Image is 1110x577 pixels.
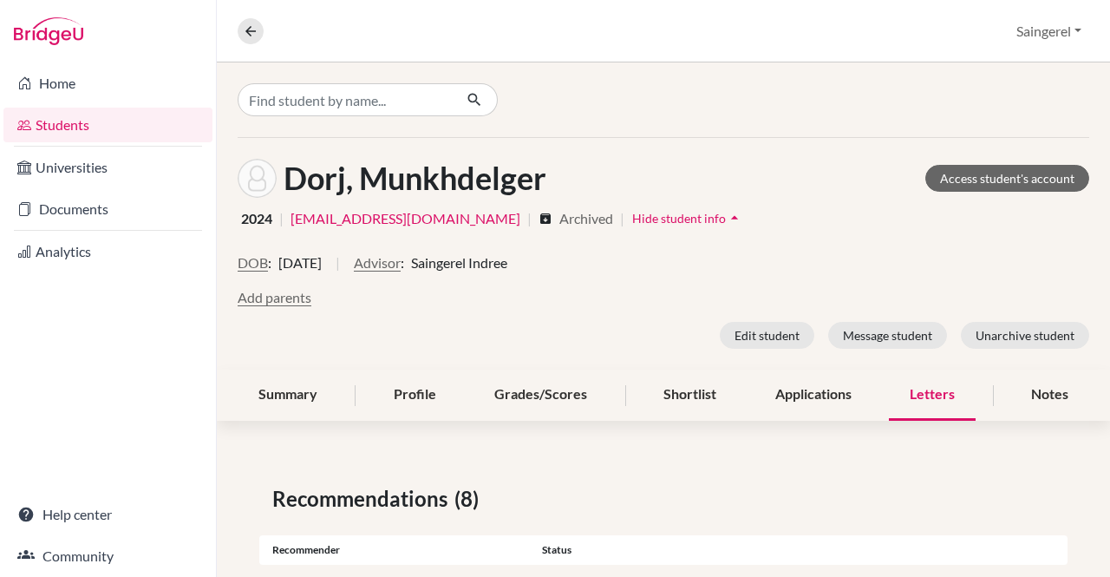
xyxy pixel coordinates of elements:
[278,252,322,273] span: [DATE]
[632,211,726,226] span: Hide student info
[238,252,268,273] button: DOB
[401,252,404,273] span: :
[3,192,212,226] a: Documents
[238,287,311,308] button: Add parents
[291,208,520,229] a: [EMAIL_ADDRESS][DOMAIN_NAME]
[411,252,507,273] span: Saingerel Indree
[620,208,624,229] span: |
[720,322,814,349] button: Edit student
[14,17,83,45] img: Bridge-U
[1009,15,1089,48] button: Saingerel
[454,483,486,515] span: (8)
[961,322,1089,349] button: Unarchive student
[268,252,271,273] span: :
[3,66,212,101] a: Home
[259,542,529,558] div: Recommender
[527,208,532,229] span: |
[238,83,453,116] input: Find student by name...
[1010,370,1089,421] div: Notes
[272,483,454,515] span: Recommendations
[559,208,613,229] span: Archived
[631,205,744,232] button: Hide student infoarrow_drop_up
[241,208,272,229] span: 2024
[529,542,799,558] div: Status
[3,497,212,532] a: Help center
[3,234,212,269] a: Analytics
[238,370,338,421] div: Summary
[3,108,212,142] a: Students
[828,322,947,349] button: Message student
[3,539,212,574] a: Community
[539,212,552,226] i: archive
[238,159,277,198] img: Munkhdelger Dorj's avatar
[889,370,976,421] div: Letters
[643,370,737,421] div: Shortlist
[925,165,1089,192] a: Access student's account
[373,370,457,421] div: Profile
[354,252,401,273] button: Advisor
[3,150,212,185] a: Universities
[726,209,743,226] i: arrow_drop_up
[754,370,872,421] div: Applications
[279,208,284,229] span: |
[473,370,608,421] div: Grades/Scores
[284,160,546,197] h1: Dorj, Munkhdelger
[336,252,340,287] span: |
